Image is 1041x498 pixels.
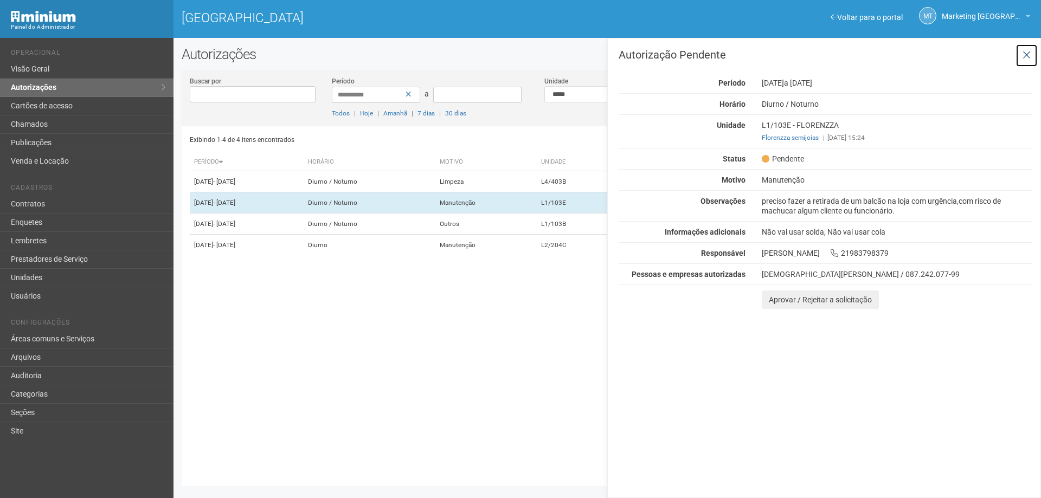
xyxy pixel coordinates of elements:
div: [PERSON_NAME] 21983798379 [754,248,1040,258]
span: | [439,109,441,117]
strong: Unidade [717,121,746,130]
strong: Motivo [722,176,746,184]
td: Manutenção [435,192,537,214]
th: Unidade [537,153,614,171]
div: L1/103E - FLORENZZA [754,120,1040,143]
a: MT [919,7,936,24]
label: Período [332,76,355,86]
td: Diurno / Noturno [304,192,436,214]
li: Operacional [11,49,165,60]
a: Todos [332,109,350,117]
td: Diurno / Noturno [304,171,436,192]
div: [DATE] 15:24 [762,133,1032,143]
span: | [823,134,825,141]
td: [DATE] [190,214,304,235]
h3: Autorização Pendente [619,49,1032,60]
div: Não vai usar solda, Não vai usar cola [754,227,1040,237]
span: - [DATE] [213,178,235,185]
span: a [425,89,429,98]
a: Voltar para o portal [831,13,903,22]
td: Diurno [304,235,436,256]
strong: Status [723,154,746,163]
a: Hoje [360,109,373,117]
strong: Pessoas e empresas autorizadas [632,270,746,279]
th: Motivo [435,153,537,171]
li: Configurações [11,319,165,330]
label: Buscar por [190,76,221,86]
button: Aprovar / Rejeitar a solicitação [762,290,879,309]
span: - [DATE] [213,199,235,206]
div: [DATE] [754,78,1040,88]
th: Horário [304,153,436,171]
td: Manutenção [435,235,537,256]
div: [DEMOGRAPHIC_DATA][PERSON_NAME] / 087.242.077-99 [762,269,1032,279]
td: [DATE] [190,235,304,256]
div: Diurno / Noturno [754,99,1040,109]
span: - [DATE] [213,241,235,249]
th: Período [190,153,304,171]
div: Manutenção [754,175,1040,185]
td: Diurno / Noturno [304,214,436,235]
span: | [354,109,356,117]
td: L1/103B [537,214,614,235]
li: Cadastros [11,184,165,195]
span: | [412,109,413,117]
span: | [377,109,379,117]
span: - [DATE] [213,220,235,228]
strong: Período [718,79,746,87]
h2: Autorizações [182,46,1033,62]
label: Unidade [544,76,568,86]
a: 7 dias [417,109,435,117]
span: a [DATE] [784,79,812,87]
img: Minium [11,11,76,22]
span: Marketing Taquara Plaza [942,2,1023,21]
td: L1/103E [537,192,614,214]
strong: Informações adicionais [665,228,746,236]
strong: Horário [719,100,746,108]
a: Amanhã [383,109,407,117]
td: Limpeza [435,171,537,192]
a: Florenzza semijoias [762,134,819,141]
div: Exibindo 1-4 de 4 itens encontrados [190,132,604,148]
td: L2/204C [537,235,614,256]
div: Painel do Administrador [11,22,165,32]
td: [DATE] [190,171,304,192]
a: 30 dias [445,109,466,117]
h1: [GEOGRAPHIC_DATA] [182,11,599,25]
a: Marketing [GEOGRAPHIC_DATA] [942,14,1030,22]
strong: Observações [701,197,746,205]
div: preciso fazer a retirada de um balcão na loja com urgência,com risco de machucar algum cliente ou... [754,196,1040,216]
td: L4/403B [537,171,614,192]
td: Outros [435,214,537,235]
strong: Responsável [701,249,746,257]
span: Pendente [762,154,804,164]
td: [DATE] [190,192,304,214]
